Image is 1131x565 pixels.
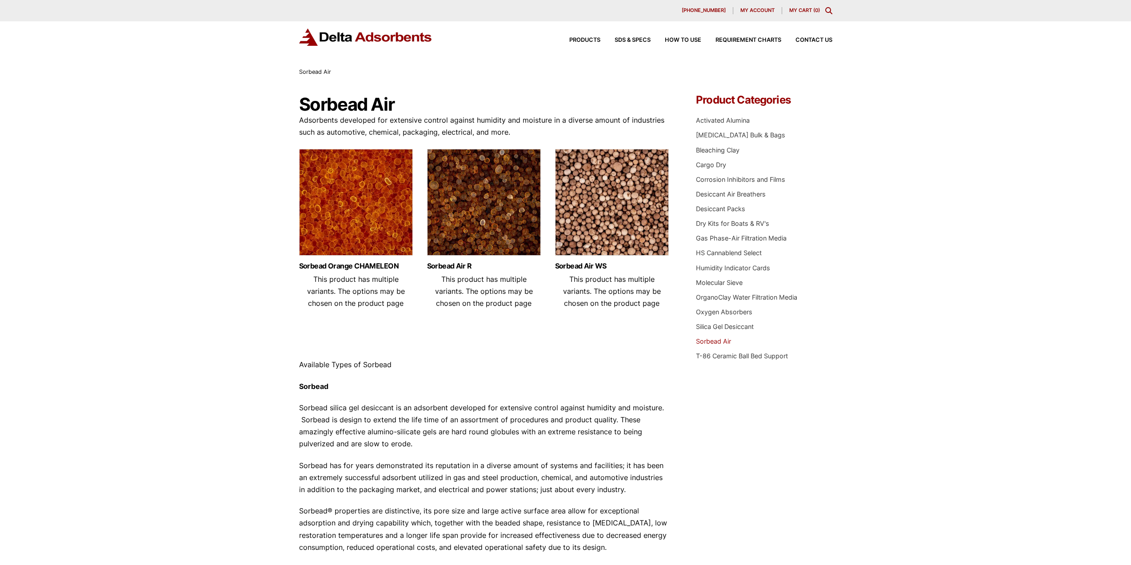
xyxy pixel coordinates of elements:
[299,95,670,114] h1: Sorbead Air
[555,262,669,270] a: Sorbead Air WS
[740,8,775,13] span: My account
[651,37,701,43] a: How to Use
[563,275,661,308] span: This product has multiple variants. The options may be chosen on the product page
[299,460,670,496] p: Sorbead has for years demonstrated its reputation in a diverse amount of systems and facilities; ...
[696,220,769,227] a: Dry Kits for Boats & RV's
[696,279,743,286] a: Molecular Sieve
[665,37,701,43] span: How to Use
[299,505,670,553] p: Sorbead® properties are distinctive, its pore size and large active surface area allow for except...
[615,37,651,43] span: SDS & SPECS
[733,7,782,14] a: My account
[789,7,820,13] a: My Cart (0)
[696,323,754,330] a: Silica Gel Desiccant
[696,264,770,272] a: Humidity Indicator Cards
[299,28,432,46] img: Delta Adsorbents
[696,205,745,212] a: Desiccant Packs
[696,131,785,139] a: [MEDICAL_DATA] Bulk & Bags
[696,234,787,242] a: Gas Phase-Air Filtration Media
[696,190,766,198] a: Desiccant Air Breathers
[715,37,781,43] span: Requirement Charts
[795,37,832,43] span: Contact Us
[701,37,781,43] a: Requirement Charts
[682,8,726,13] span: [PHONE_NUMBER]
[696,249,762,256] a: HS Cannablend Select
[696,161,726,168] a: Cargo Dry
[299,262,413,270] a: Sorbead Orange CHAMELEON
[555,37,600,43] a: Products
[299,382,328,391] strong: Sorbead
[600,37,651,43] a: SDS & SPECS
[696,176,785,183] a: Corrosion Inhibitors and Films
[696,352,788,360] a: T-86 Ceramic Ball Bed Support
[427,262,541,270] a: Sorbead Air R
[696,337,731,345] a: Sorbead Air
[696,293,797,301] a: OrganoClay Water Filtration Media
[299,402,670,450] p: Sorbead silica gel desiccant is an adsorbent developed for extensive control against humidity and...
[675,7,733,14] a: [PHONE_NUMBER]
[781,37,832,43] a: Contact Us
[696,116,750,124] a: Activated Alumina
[299,114,670,138] p: Adsorbents developed for extensive control against humidity and moisture in a diverse amount of i...
[825,7,832,14] div: Toggle Modal Content
[815,7,818,13] span: 0
[307,275,405,308] span: This product has multiple variants. The options may be chosen on the product page
[696,308,752,316] a: Oxygen Absorbers
[696,95,832,105] h4: Product Categories
[696,146,739,154] a: Bleaching Clay
[569,37,600,43] span: Products
[299,68,331,75] span: Sorbead Air
[435,275,533,308] span: This product has multiple variants. The options may be chosen on the product page
[299,359,670,371] p: Available Types of Sorbead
